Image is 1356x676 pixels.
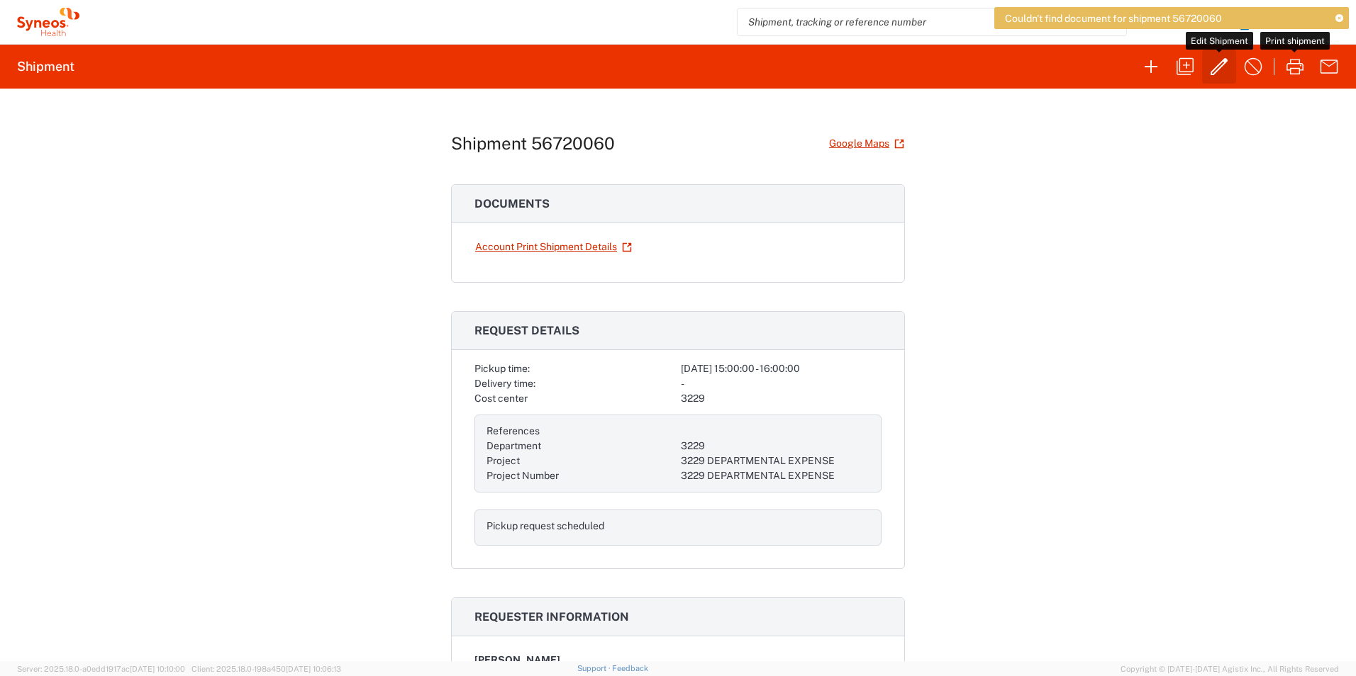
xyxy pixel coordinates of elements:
div: 3229 [681,391,882,406]
span: References [487,425,540,436]
div: Project [487,454,675,468]
span: Request details [474,324,579,337]
div: - [681,376,882,391]
h2: Shipment [17,58,74,75]
div: Department [487,439,675,454]
div: 3229 [681,439,869,454]
span: Cost center [474,393,528,404]
a: Account Print Shipment Details [474,235,633,259]
div: Project Number [487,468,675,483]
span: Pickup request scheduled [487,520,604,531]
a: Google Maps [828,131,905,156]
input: Shipment, tracking or reference number [738,9,1105,35]
span: Delivery time: [474,378,535,389]
span: Server: 2025.18.0-a0edd1917ac [17,665,185,673]
span: Documents [474,197,550,210]
h1: Shipment 56720060 [451,133,615,154]
span: Client: 2025.18.0-198a450 [191,665,341,673]
span: Couldn't find document for shipment 56720060 [1005,12,1222,25]
a: Feedback [612,664,648,672]
span: Requester information [474,610,629,624]
a: Support [577,664,613,672]
span: [DATE] 10:10:00 [130,665,185,673]
div: [DATE] 15:00:00 - 16:00:00 [681,361,882,376]
span: Copyright © [DATE]-[DATE] Agistix Inc., All Rights Reserved [1121,663,1339,675]
div: 3229 DEPARTMENTAL EXPENSE [681,454,869,468]
div: 3229 DEPARTMENTAL EXPENSE [681,468,869,483]
span: [PERSON_NAME] [474,653,560,667]
span: [DATE] 10:06:13 [286,665,341,673]
span: Pickup time: [474,363,530,374]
